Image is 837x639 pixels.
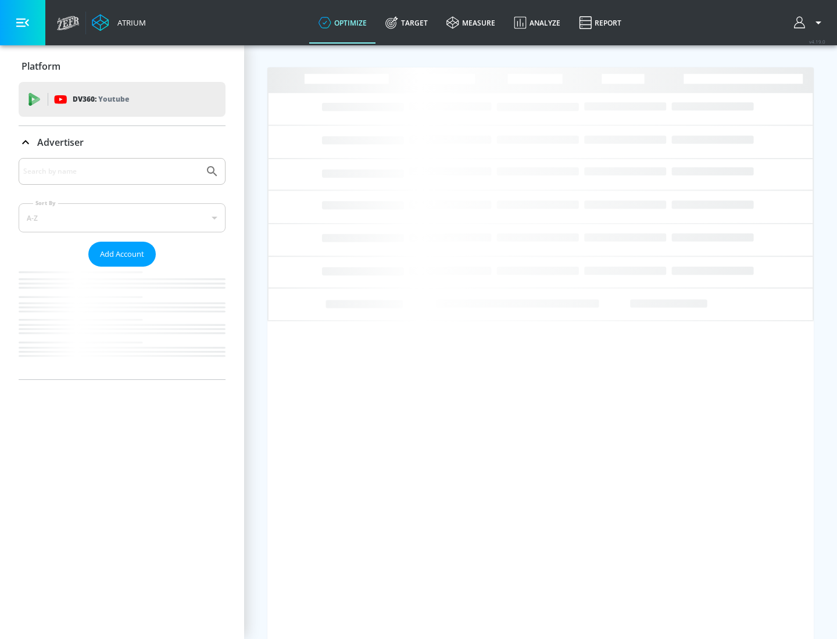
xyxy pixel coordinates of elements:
p: DV360: [73,93,129,106]
div: Advertiser [19,126,226,159]
p: Platform [22,60,60,73]
label: Sort By [33,199,58,207]
div: Atrium [113,17,146,28]
p: Advertiser [37,136,84,149]
a: Analyze [505,2,570,44]
a: Target [376,2,437,44]
a: optimize [309,2,376,44]
a: Atrium [92,14,146,31]
span: Add Account [100,247,144,261]
input: Search by name [23,164,199,179]
div: DV360: Youtube [19,82,226,117]
div: A-Z [19,203,226,232]
nav: list of Advertiser [19,267,226,379]
div: Advertiser [19,158,226,379]
a: Report [570,2,631,44]
span: v 4.19.0 [809,38,825,45]
p: Youtube [98,93,129,105]
a: measure [437,2,505,44]
button: Add Account [88,242,156,267]
div: Platform [19,50,226,82]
